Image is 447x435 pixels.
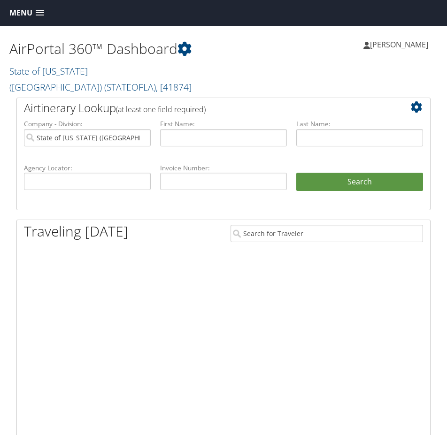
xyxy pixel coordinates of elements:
[296,119,423,129] label: Last Name:
[5,5,49,21] a: Menu
[231,225,423,242] input: Search for Traveler
[160,119,287,129] label: First Name:
[104,81,156,93] span: ( STATEOFLA )
[296,173,423,191] button: Search
[24,100,389,116] h2: Airtinerary Lookup
[363,31,438,59] a: [PERSON_NAME]
[24,163,151,173] label: Agency Locator:
[24,119,151,129] label: Company - Division:
[9,39,223,59] h1: AirPortal 360™ Dashboard
[156,81,192,93] span: , [ 41874 ]
[9,8,32,17] span: Menu
[160,163,287,173] label: Invoice Number:
[370,39,428,50] span: [PERSON_NAME]
[24,221,128,241] h1: Traveling [DATE]
[116,104,206,114] span: (at least one field required)
[9,65,192,93] a: State of [US_STATE] ([GEOGRAPHIC_DATA])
